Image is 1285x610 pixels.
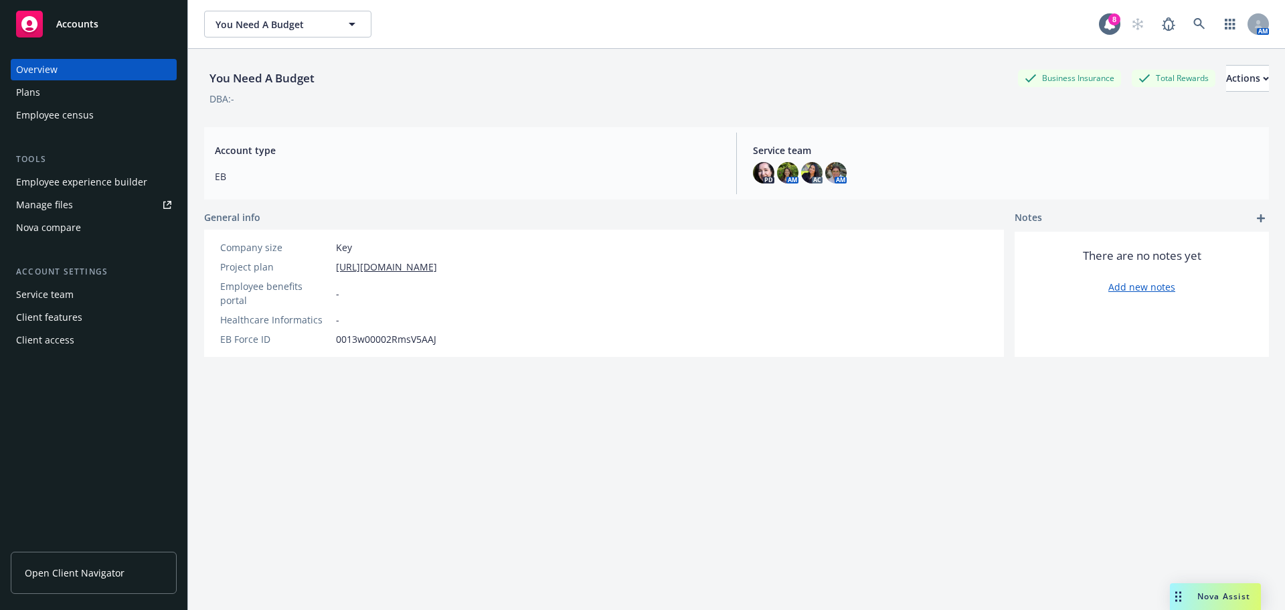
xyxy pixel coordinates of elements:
[11,59,177,80] a: Overview
[16,104,94,126] div: Employee census
[1170,583,1261,610] button: Nova Assist
[1186,11,1213,37] a: Search
[1253,210,1269,226] a: add
[777,162,798,183] img: photo
[16,194,73,216] div: Manage files
[16,217,81,238] div: Nova compare
[1132,70,1215,86] div: Total Rewards
[1155,11,1182,37] a: Report a Bug
[16,307,82,328] div: Client features
[11,171,177,193] a: Employee experience builder
[11,153,177,166] div: Tools
[16,329,74,351] div: Client access
[825,162,847,183] img: photo
[204,11,371,37] button: You Need A Budget
[1124,11,1151,37] a: Start snowing
[215,169,720,183] span: EB
[220,260,331,274] div: Project plan
[220,240,331,254] div: Company size
[1108,280,1175,294] a: Add new notes
[11,284,177,305] a: Service team
[56,19,98,29] span: Accounts
[1217,11,1244,37] a: Switch app
[16,284,74,305] div: Service team
[220,279,331,307] div: Employee benefits portal
[11,82,177,103] a: Plans
[209,92,234,106] div: DBA: -
[11,307,177,328] a: Client features
[215,143,720,157] span: Account type
[336,260,437,274] a: [URL][DOMAIN_NAME]
[336,332,436,346] span: 0013w00002RmsV5AAJ
[1226,65,1269,92] button: Actions
[1015,210,1042,226] span: Notes
[1226,66,1269,91] div: Actions
[16,82,40,103] div: Plans
[11,217,177,238] a: Nova compare
[801,162,823,183] img: photo
[11,265,177,279] div: Account settings
[220,313,331,327] div: Healthcare Informatics
[25,566,124,580] span: Open Client Navigator
[220,332,331,346] div: EB Force ID
[1083,248,1201,264] span: There are no notes yet
[1170,583,1187,610] div: Drag to move
[11,194,177,216] a: Manage files
[216,17,331,31] span: You Need A Budget
[204,70,320,87] div: You Need A Budget
[753,162,774,183] img: photo
[336,287,339,301] span: -
[204,210,260,224] span: General info
[753,143,1258,157] span: Service team
[336,240,352,254] span: Key
[16,171,147,193] div: Employee experience builder
[11,5,177,43] a: Accounts
[11,329,177,351] a: Client access
[1197,591,1250,602] span: Nova Assist
[16,59,58,80] div: Overview
[11,104,177,126] a: Employee census
[336,313,339,327] span: -
[1018,70,1121,86] div: Business Insurance
[1108,13,1120,25] div: 8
